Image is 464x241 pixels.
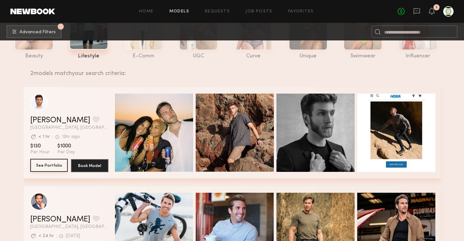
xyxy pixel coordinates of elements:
span: Per Day [57,149,75,155]
div: 2 models match your search criteria: [30,63,435,77]
div: beauty [15,53,53,59]
div: < 24 hr [38,234,54,238]
button: See Portfolio [30,159,68,172]
button: Book Model [71,159,108,172]
div: [DATE] [66,234,80,238]
button: 11Advanced Filters [7,25,62,38]
a: Requests [205,9,230,14]
a: Favorites [288,9,314,14]
span: [GEOGRAPHIC_DATA], [GEOGRAPHIC_DATA] [30,225,108,229]
div: < 1 hr [38,135,50,139]
a: [PERSON_NAME] [30,116,90,124]
a: Home [139,9,154,14]
span: Per Hour [30,149,49,155]
div: unique [289,53,328,59]
a: [PERSON_NAME] [30,216,90,223]
span: $1000 [57,143,75,149]
div: 13hr ago [62,135,80,139]
span: $130 [30,143,49,149]
span: 11 [59,25,63,28]
div: e-comm [124,53,163,59]
div: lifestyle [69,53,108,59]
div: influencer [399,53,437,59]
a: Models [169,9,189,14]
div: curve [234,53,273,59]
div: UGC [179,53,218,59]
span: [GEOGRAPHIC_DATA], [GEOGRAPHIC_DATA] [30,126,108,130]
a: Job Posts [246,9,273,14]
div: 1 [436,6,437,9]
span: Advanced Filters [20,30,56,35]
div: swimwear [344,53,382,59]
